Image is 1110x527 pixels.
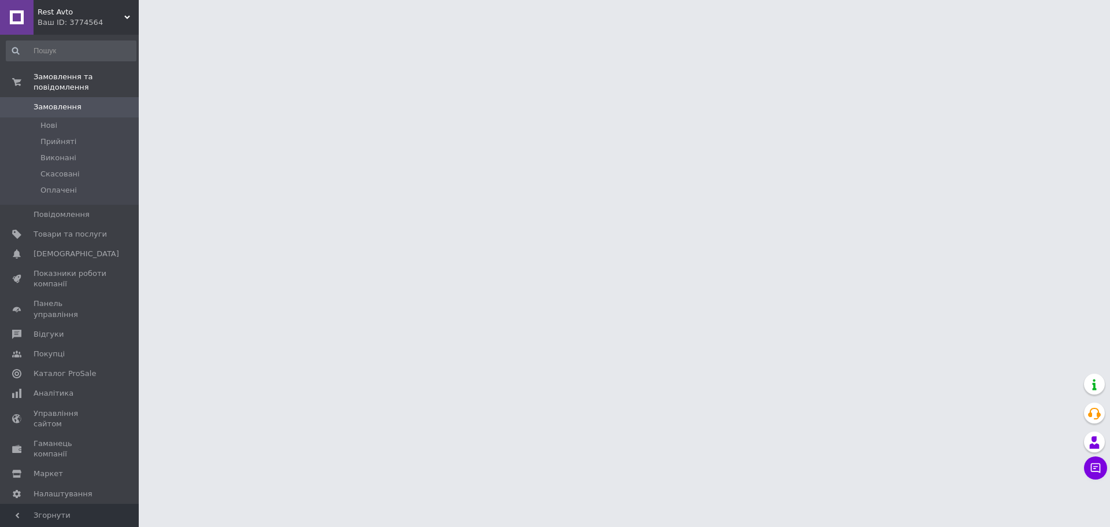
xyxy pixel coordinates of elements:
[34,368,96,379] span: Каталог ProSale
[34,268,107,289] span: Показники роботи компанії
[34,298,107,319] span: Панель управління
[34,349,65,359] span: Покупці
[34,102,82,112] span: Замовлення
[34,408,107,429] span: Управління сайтом
[34,229,107,239] span: Товари та послуги
[40,120,57,131] span: Нові
[34,249,119,259] span: [DEMOGRAPHIC_DATA]
[40,185,77,196] span: Оплачені
[34,388,73,399] span: Аналітика
[34,209,90,220] span: Повідомлення
[34,72,139,93] span: Замовлення та повідомлення
[34,438,107,459] span: Гаманець компанії
[40,153,76,163] span: Виконані
[6,40,136,61] input: Пошук
[34,489,92,499] span: Налаштування
[38,17,139,28] div: Ваш ID: 3774564
[38,7,124,17] span: Rest Avto
[34,469,63,479] span: Маркет
[1084,456,1107,480] button: Чат з покупцем
[34,329,64,340] span: Відгуки
[40,137,76,147] span: Прийняті
[40,169,80,179] span: Скасовані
